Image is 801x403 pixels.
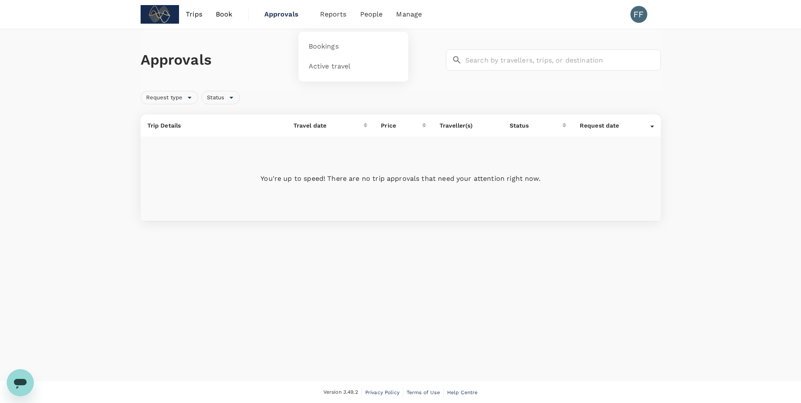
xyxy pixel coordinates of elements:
[360,9,383,19] span: People
[141,91,198,104] div: Request type
[201,91,240,104] div: Status
[304,57,403,76] a: Active travel
[440,121,496,130] p: Traveller(s)
[510,121,562,130] div: Status
[147,121,280,130] p: Trip Details
[630,6,647,23] div: FF
[407,389,440,395] span: Terms of Use
[407,388,440,397] a: Terms of Use
[216,9,233,19] span: Book
[304,37,403,57] a: Bookings
[309,62,351,71] span: Active travel
[141,5,179,24] img: Subdimension Pte Ltd
[141,51,443,69] h1: Approvals
[465,49,661,71] input: Search by travellers, trips, or destination
[309,42,339,52] span: Bookings
[447,389,478,395] span: Help Centre
[323,388,358,397] span: Version 3.49.2
[147,174,654,184] p: You're up to speed! There are no trip approvals that need your attention right now.
[365,388,399,397] a: Privacy Policy
[7,369,34,396] iframe: Button to launch messaging window
[381,121,422,130] div: Price
[141,94,188,102] span: Request type
[293,121,364,130] div: Travel date
[320,9,347,19] span: Reports
[186,9,202,19] span: Trips
[580,121,650,130] div: Request date
[264,9,307,19] span: Approvals
[202,94,229,102] span: Status
[365,389,399,395] span: Privacy Policy
[447,388,478,397] a: Help Centre
[396,9,422,19] span: Manage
